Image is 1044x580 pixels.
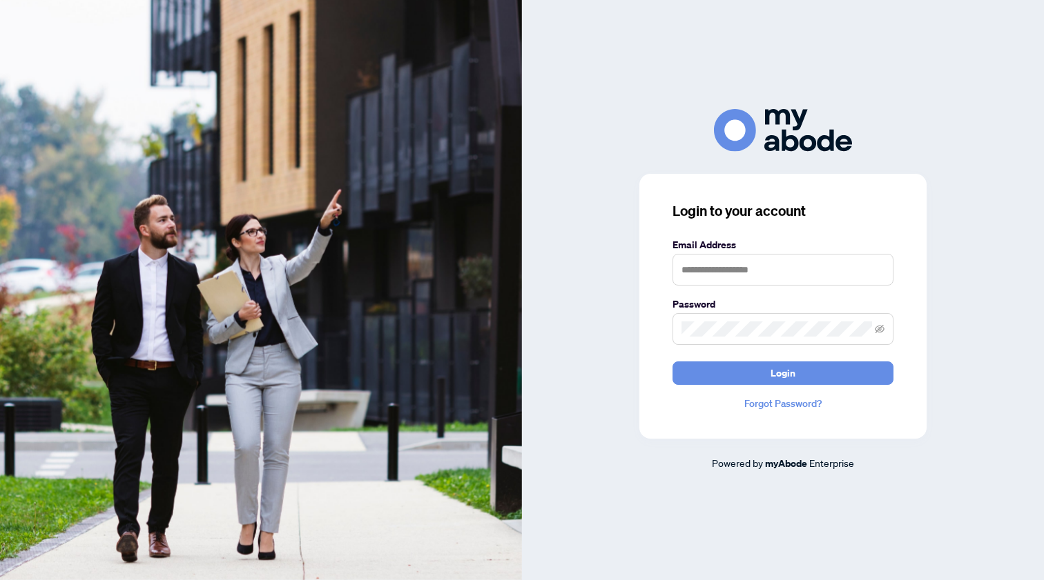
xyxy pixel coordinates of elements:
label: Email Address [673,237,893,252]
span: Enterprise [809,457,854,469]
span: Powered by [712,457,763,469]
button: Login [673,361,893,385]
span: Login [771,362,795,384]
a: Forgot Password? [673,396,893,411]
a: myAbode [765,456,807,471]
img: ma-logo [714,109,852,151]
span: eye-invisible [875,324,884,334]
h3: Login to your account [673,201,893,221]
label: Password [673,297,893,312]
